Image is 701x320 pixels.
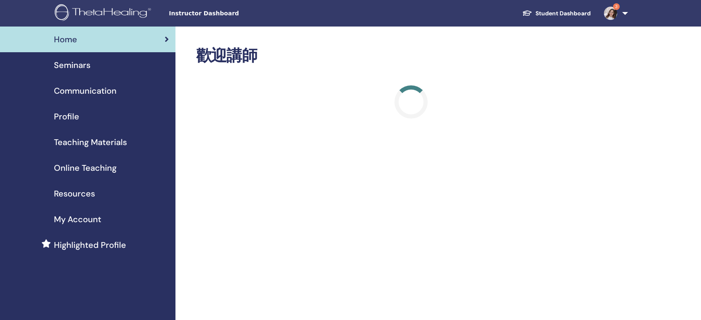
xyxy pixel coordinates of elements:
span: Teaching Materials [54,136,127,148]
span: Home [54,33,77,46]
h2: 歡迎講師 [196,46,627,65]
span: Online Teaching [54,162,117,174]
span: Profile [54,110,79,123]
span: 3 [613,3,620,10]
img: graduation-cap-white.svg [522,10,532,17]
span: My Account [54,213,101,225]
span: Instructor Dashboard [169,9,293,18]
img: default.jpg [604,7,617,20]
span: Seminars [54,59,90,71]
span: Communication [54,85,117,97]
a: Student Dashboard [516,6,597,21]
span: Highlighted Profile [54,239,126,251]
span: Resources [54,187,95,200]
img: logo.png [55,4,154,23]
